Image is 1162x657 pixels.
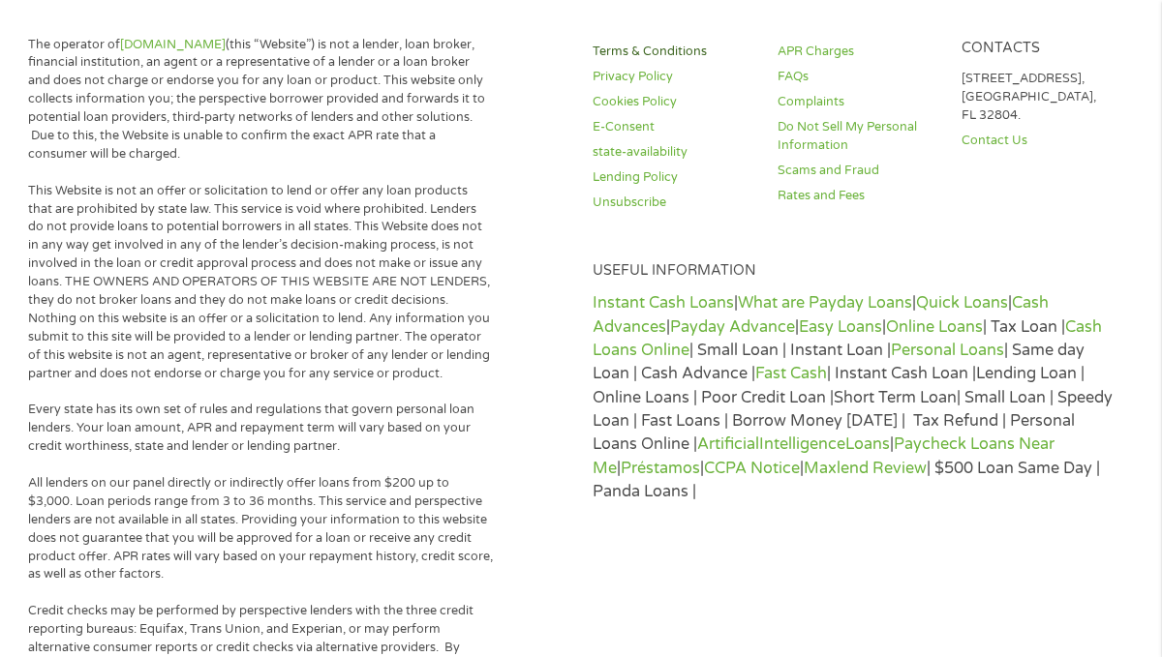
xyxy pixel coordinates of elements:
a: Terms & Conditions [593,43,753,61]
p: The operator of (this “Website”) is not a lender, loan broker, financial institution, an agent or... [28,36,494,164]
a: Fast Cash [755,364,827,383]
a: Loans [845,434,890,454]
a: Scams and Fraud [778,162,938,180]
a: Cookies Policy [593,93,753,111]
p: This Website is not an offer or solicitation to lend or offer any loan products that are prohibit... [28,182,494,383]
a: Intelligence [759,434,845,454]
a: Paycheck Loans Near Me [593,434,1055,477]
a: Personal Loans [891,341,1004,360]
a: state-availability [593,143,753,162]
p: Every state has its own set of rules and regulations that govern personal loan lenders. Your loan... [28,401,494,456]
a: Artificial [697,434,759,454]
a: Préstamos [621,459,700,478]
a: FAQs [778,68,938,86]
h4: Useful Information [593,262,1122,281]
a: Complaints [778,93,938,111]
a: Lending Policy [593,168,753,187]
a: Do Not Sell My Personal Information [778,118,938,155]
a: [DOMAIN_NAME] [120,37,226,52]
a: Privacy Policy [593,68,753,86]
a: Unsubscribe [593,194,753,212]
a: Cash Advances [593,293,1049,336]
a: Payday Advance [670,317,795,337]
a: What are Payday Loans [738,293,912,313]
a: Quick Loans [916,293,1008,313]
p: [STREET_ADDRESS], [GEOGRAPHIC_DATA], FL 32804. [962,70,1122,125]
a: Online Loans [886,317,983,337]
a: Rates and Fees [778,187,938,205]
a: Contact Us [962,132,1122,150]
a: CCPA Notice [704,459,800,478]
a: Maxlend Review [804,459,927,478]
a: E-Consent [593,118,753,136]
a: APR Charges [778,43,938,61]
h4: Contacts [962,40,1122,58]
a: Instant Cash Loans [593,293,734,313]
p: All lenders on our panel directly or indirectly offer loans from $200 up to $3,000. Loan periods ... [28,474,494,583]
a: Easy Loans [799,317,882,337]
p: | | | | | | | Tax Loan | | Small Loan | Instant Loan | | Same day Loan | Cash Advance | | Instant... [593,291,1122,503]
